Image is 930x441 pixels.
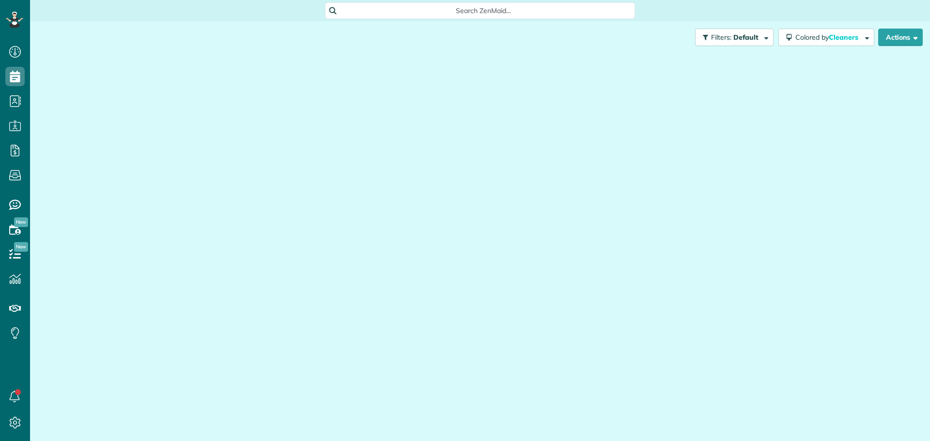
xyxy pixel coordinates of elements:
button: Actions [878,29,923,46]
span: New [14,242,28,252]
span: Filters: [711,33,731,42]
span: Default [733,33,759,42]
span: New [14,217,28,227]
button: Filters: Default [695,29,774,46]
span: Colored by [795,33,862,42]
a: Filters: Default [690,29,774,46]
span: Cleaners [829,33,860,42]
button: Colored byCleaners [778,29,874,46]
